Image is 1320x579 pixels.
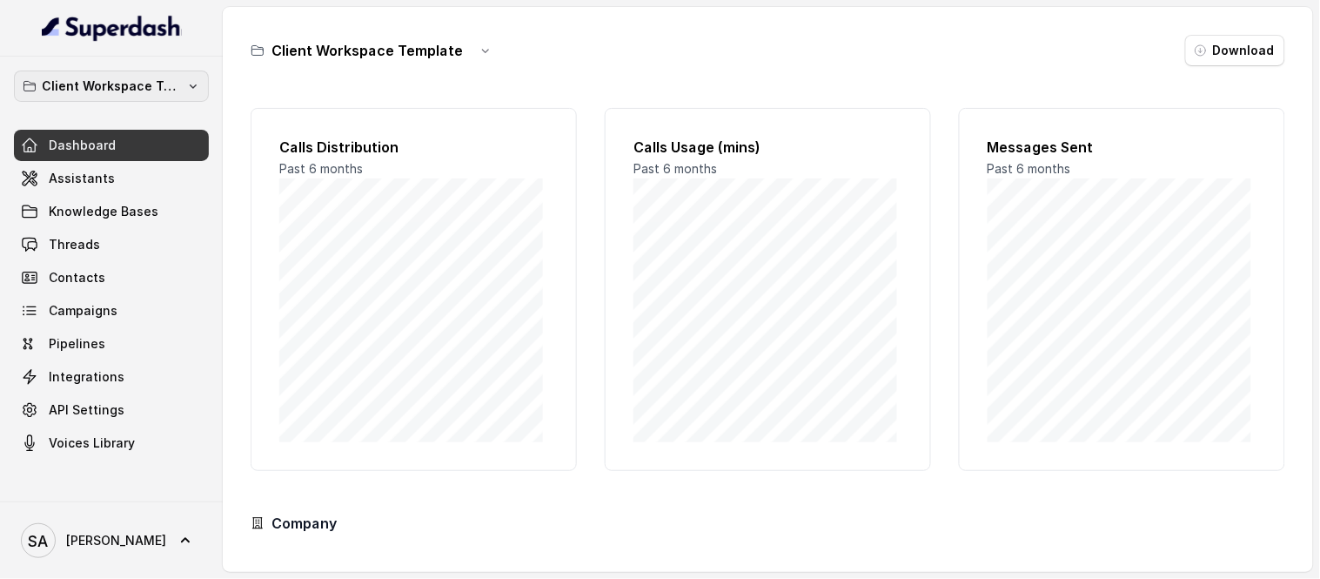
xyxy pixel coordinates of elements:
a: API Settings [14,394,209,426]
span: Past 6 months [633,161,717,176]
img: light.svg [42,14,182,42]
a: Integrations [14,361,209,393]
a: Pipelines [14,328,209,360]
p: Client Workspace Template [42,76,181,97]
span: Integrations [49,368,124,386]
button: Client Workspace Template [14,71,209,102]
span: API Settings [49,401,124,419]
h2: Calls Usage (mins) [633,137,902,158]
a: Voices Library [14,428,209,459]
a: Contacts [14,262,209,293]
span: Contacts [49,269,105,286]
a: Dashboard [14,130,209,161]
a: [PERSON_NAME] [14,516,209,565]
span: Knowledge Bases [49,203,158,220]
text: SA [29,532,49,550]
span: Past 6 months [988,161,1071,176]
span: Campaigns [49,302,117,320]
span: [PERSON_NAME] [66,532,166,549]
span: Dashboard [49,137,116,154]
span: Voices Library [49,434,135,452]
button: Download [1185,35,1285,66]
h3: Company [271,513,337,534]
a: Campaigns [14,295,209,327]
span: Assistants [49,170,115,187]
a: Threads [14,229,209,260]
span: Pipelines [49,335,105,353]
span: Threads [49,236,100,253]
h2: Messages Sent [988,137,1256,158]
a: Knowledge Bases [14,196,209,227]
h3: Client Workspace Template [271,40,463,61]
a: Assistants [14,163,209,194]
span: Past 6 months [279,161,363,176]
h2: Calls Distribution [279,137,548,158]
